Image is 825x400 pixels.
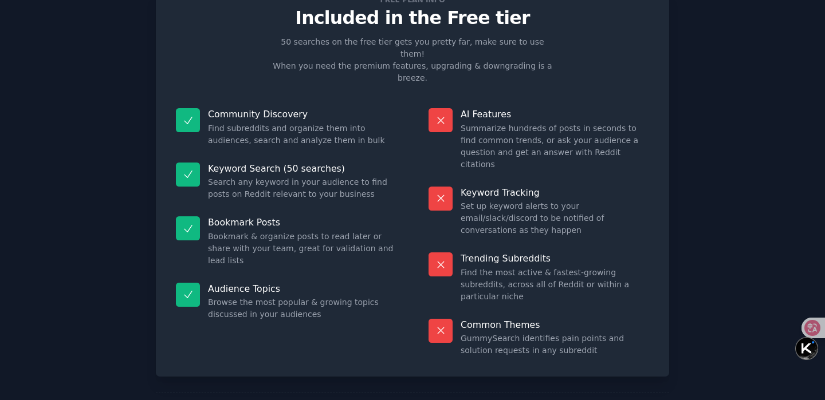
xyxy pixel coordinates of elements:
[208,163,396,175] p: Keyword Search (50 searches)
[208,231,396,267] dd: Bookmark & organize posts to read later or share with your team, great for validation and lead lists
[208,108,396,120] p: Community Discovery
[208,216,396,228] p: Bookmark Posts
[461,108,649,120] p: AI Features
[461,332,649,357] dd: GummySearch identifies pain points and solution requests in any subreddit
[268,36,557,84] p: 50 searches on the free tier gets you pretty far, make sure to use them! When you need the premiu...
[461,252,649,264] p: Trending Subreddits
[461,122,649,171] dd: Summarize hundreds of posts in seconds to find common trends, or ask your audience a question and...
[461,267,649,303] dd: Find the most active & fastest-growing subreddits, across all of Reddit or within a particular niche
[208,122,396,146] dd: Find subreddits and organize them into audiences, search and analyze them in bulk
[208,283,396,295] p: Audience Topics
[461,187,649,199] p: Keyword Tracking
[461,319,649,331] p: Common Themes
[208,296,396,320] dd: Browse the most popular & growing topics discussed in your audiences
[168,8,657,28] p: Included in the Free tier
[461,200,649,236] dd: Set up keyword alerts to your email/slack/discord to be notified of conversations as they happen
[208,176,396,200] dd: Search any keyword in your audience to find posts on Reddit relevant to your business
